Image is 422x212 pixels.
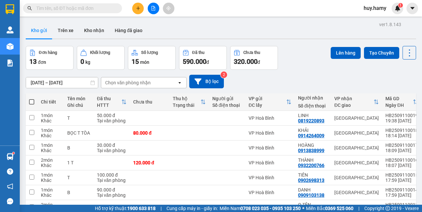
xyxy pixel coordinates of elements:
div: Số điện thoại [298,103,328,108]
div: [GEOGRAPHIC_DATA] [334,130,379,136]
span: 13 [29,58,37,65]
div: HB2509110013 [385,202,418,207]
div: 1 món [41,143,61,148]
img: icon-new-feature [395,5,401,11]
div: 0902698313 [298,178,324,183]
div: 90.000 đ [97,187,127,192]
span: file-add [151,6,156,11]
div: Mã GD [385,96,413,101]
div: Số lượng [141,50,158,55]
div: VP Hoà Bình [249,175,291,180]
span: notification [7,183,13,190]
div: Ghi chú [67,103,90,108]
div: [GEOGRAPHIC_DATA] [334,160,379,165]
div: 0909103138 [298,192,324,198]
div: Người gửi [212,96,242,101]
span: 15 [132,58,139,65]
div: KHẢI [298,128,328,133]
div: VP Hoà Bình [249,160,291,165]
button: Bộ lọc [189,75,224,88]
div: 30.000 đ [97,143,127,148]
button: Đã thu590.000đ [179,46,227,70]
div: ver 1.8.143 [379,21,401,28]
div: T [67,115,90,121]
div: T [67,175,90,180]
div: Khác [41,163,61,168]
div: Khác [41,133,61,138]
button: Kho gửi [26,22,52,38]
button: Tạo Chuyến [364,47,399,59]
th: Toggle SortBy [169,93,209,111]
sup: 1 [13,152,15,154]
div: THÀNH [298,157,328,163]
div: [GEOGRAPHIC_DATA] [334,190,379,195]
div: Ngày ĐH [385,103,413,108]
div: HB2509110014 [385,187,418,192]
div: Khác [41,118,61,123]
div: Người nhận [298,95,328,101]
div: Tại văn phòng [97,178,127,183]
span: | [161,205,162,212]
b: GỬI : VP Hoà Bình [3,41,76,52]
button: Trên xe [52,22,79,38]
span: 1 [399,3,402,8]
div: Đã thu [192,50,204,55]
img: warehouse-icon [7,26,14,33]
div: [GEOGRAPHIC_DATA] [334,175,379,180]
span: aim [166,6,171,11]
div: Trạng thái [173,103,200,108]
div: B [67,145,90,150]
div: Đã thu [97,96,121,101]
div: 0932200766 [298,163,324,168]
div: ĐC lấy [249,103,286,108]
div: Khối lượng [90,50,110,55]
div: 18:14 [DATE] [385,133,418,138]
button: Đơn hàng13đơn [26,46,74,70]
button: caret-down [407,3,418,14]
input: Tìm tên, số ĐT hoặc mã đơn [36,5,114,12]
div: VP Hoà Bình [249,115,291,121]
div: Khác [41,192,61,198]
div: 1 món [41,113,61,118]
div: 80.000 đ [133,130,166,136]
button: Chưa thu320.000đ [230,46,278,70]
span: Hỗ trợ kỹ thuật: [95,205,156,212]
div: 120.000 đ [133,160,166,165]
div: VP nhận [334,96,374,101]
button: Hàng đã giao [109,22,148,38]
div: 0819220893 [298,118,324,123]
div: Đơn hàng [39,50,57,55]
button: Số lượng15món [128,46,176,70]
div: LINH [298,113,328,118]
div: 1T + 1B [67,205,90,210]
div: 0913838999 [298,148,324,153]
div: VP Hoà Bình [249,205,291,210]
svg: open [177,80,182,85]
div: HOÀNG [298,143,328,148]
input: Select a date range. [26,77,98,88]
div: Chưa thu [243,50,260,55]
div: Chọn văn phòng nhận [105,79,151,86]
th: Toggle SortBy [331,93,382,111]
button: file-add [148,3,159,14]
div: 17:59 [DATE] [385,192,418,198]
div: 1 T [67,160,90,165]
b: Nhà Xe Hà My [38,4,88,13]
img: logo-vxr [6,4,14,14]
div: HB2509110015 [385,172,418,178]
div: HB2509110017 [385,143,418,148]
span: món [140,60,149,65]
div: 100.000 đ [97,172,127,178]
span: huy.hamy [358,4,392,12]
div: VP Hoà Bình [249,145,291,150]
div: VP gửi [249,96,286,101]
sup: 2 [221,71,227,78]
span: phone [38,24,43,29]
div: 18:09 [DATE] [385,148,418,153]
div: HB2509110016 [385,157,418,163]
strong: 0708 023 035 - 0935 103 250 [240,206,301,211]
div: 1 món [41,128,61,133]
div: BỌC T TÒA [67,130,90,136]
div: Khác [41,178,61,183]
img: warehouse-icon [7,153,14,160]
